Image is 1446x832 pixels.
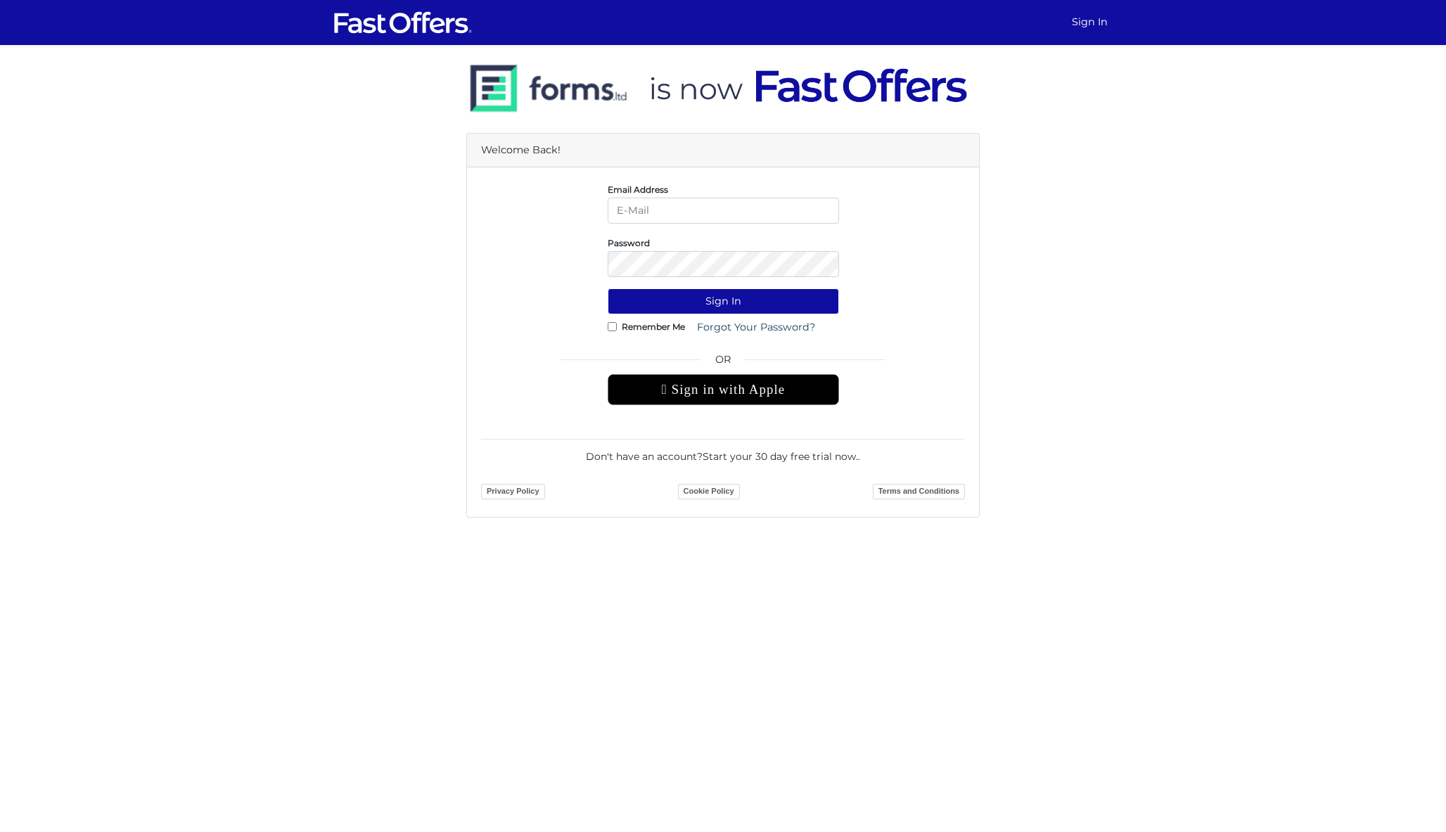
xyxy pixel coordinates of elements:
input: E-Mail [608,198,839,224]
a: Forgot Your Password? [688,314,824,340]
span: OR [608,352,839,374]
a: Privacy Policy [481,484,545,499]
div: Don't have an account? . [481,439,965,464]
div: Welcome Back! [467,134,979,167]
a: Start your 30 day free trial now. [703,450,858,463]
label: Email Address [608,188,668,191]
label: Remember Me [622,325,685,328]
label: Password [608,241,650,245]
a: Sign In [1066,8,1113,36]
a: Terms and Conditions [873,484,965,499]
div: Sign in with Apple [608,374,839,405]
a: Cookie Policy [678,484,740,499]
button: Sign In [608,288,839,314]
